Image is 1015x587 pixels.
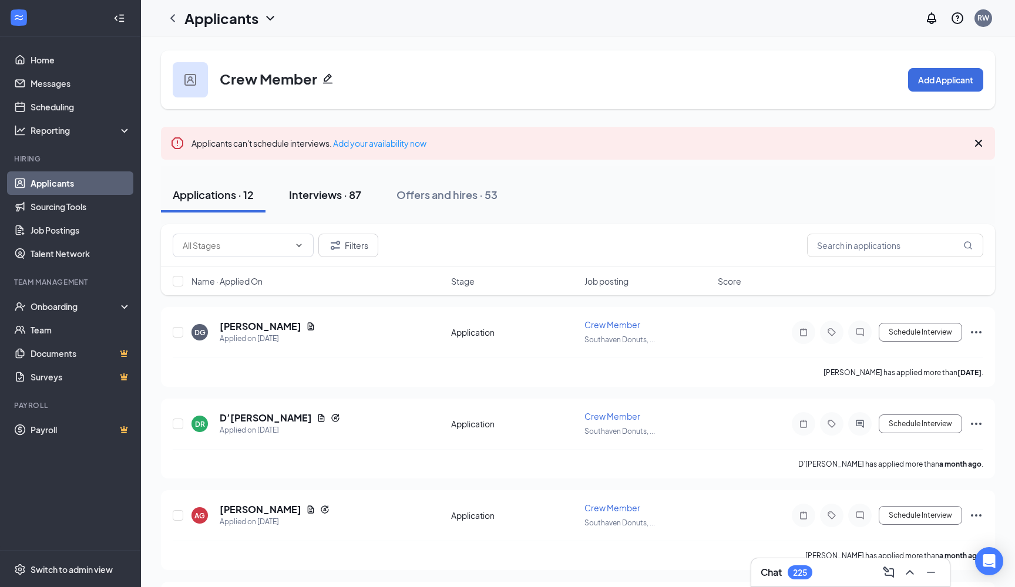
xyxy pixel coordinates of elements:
img: user icon [184,74,196,86]
div: Application [451,418,577,430]
svg: Note [796,419,811,429]
a: Talent Network [31,242,131,265]
svg: ChevronUp [903,565,917,579]
svg: ChatInactive [853,328,867,337]
a: Messages [31,72,131,95]
svg: ChevronLeft [166,11,180,25]
h3: Crew Member [220,69,317,89]
span: Crew Member [584,411,640,421]
div: Interviews · 87 [289,187,361,202]
svg: Document [306,505,315,514]
svg: Document [306,322,315,331]
svg: Collapse [113,12,125,24]
svg: Notifications [925,11,939,25]
p: [PERSON_NAME] has applied more than . [805,551,983,561]
svg: Tag [825,328,839,337]
div: Switch to admin view [31,564,113,575]
span: Job posting [584,275,629,287]
a: Applicants [31,171,131,195]
span: Name · Applied On [191,275,263,287]
svg: Tag [825,419,839,429]
svg: Minimize [924,565,938,579]
h5: D’[PERSON_NAME] [220,411,312,424]
button: Schedule Interview [879,323,962,342]
svg: ActiveChat [853,419,867,429]
span: Crew Member [584,319,640,330]
span: Applicants can't schedule interviews. [191,138,426,149]
h1: Applicants [184,8,258,28]
svg: Tag [825,511,839,520]
svg: Settings [14,564,26,575]
div: Open Intercom Messenger [975,547,1003,575]
button: Add Applicant [908,68,983,92]
div: Onboarding [31,301,121,312]
svg: Reapply [331,413,340,423]
svg: QuestionInfo [950,11,964,25]
button: Filter Filters [318,234,378,257]
b: a month ago [939,551,982,560]
svg: ComposeMessage [882,565,896,579]
div: AG [194,511,205,521]
span: Southaven Donuts, ... [584,427,655,436]
div: Applications · 12 [173,187,254,202]
svg: MagnifyingGlass [963,241,973,250]
svg: Cross [972,136,986,150]
svg: ChevronDown [263,11,277,25]
a: DocumentsCrown [31,342,131,365]
a: Sourcing Tools [31,195,131,218]
h5: [PERSON_NAME] [220,320,301,333]
div: Applied on [DATE] [220,424,340,436]
div: 225 [793,568,807,578]
div: Offers and hires · 53 [396,187,498,202]
div: DR [195,419,205,429]
h3: Chat [761,566,782,579]
div: Reporting [31,124,132,136]
svg: WorkstreamLogo [13,12,25,23]
svg: Analysis [14,124,26,136]
button: Schedule Interview [879,414,962,433]
svg: ChatInactive [853,511,867,520]
span: Crew Member [584,502,640,513]
button: Minimize [922,563,940,582]
a: PayrollCrown [31,418,131,441]
svg: Note [796,328,811,337]
div: RW [977,13,989,23]
a: Home [31,48,131,72]
b: [DATE] [957,368,982,377]
svg: Ellipses [969,417,983,431]
div: Team Management [14,277,129,287]
div: DG [194,328,206,338]
a: Team [31,318,131,342]
div: Payroll [14,400,129,410]
button: ChevronUp [900,563,919,582]
svg: Reapply [320,505,330,514]
div: Application [451,510,577,521]
svg: Ellipses [969,325,983,339]
p: D’[PERSON_NAME] has applied more than . [798,459,983,469]
button: ComposeMessage [879,563,898,582]
svg: UserCheck [14,301,26,312]
div: Applied on [DATE] [220,516,330,528]
svg: Error [170,136,184,150]
svg: Note [796,511,811,520]
span: Southaven Donuts, ... [584,335,655,344]
a: Add your availability now [333,138,426,149]
b: a month ago [939,460,982,468]
svg: Pencil [322,73,334,85]
div: Applied on [DATE] [220,333,315,345]
span: Stage [451,275,475,287]
h5: [PERSON_NAME] [220,503,301,516]
span: Southaven Donuts, ... [584,518,655,527]
button: Schedule Interview [879,506,962,525]
div: Application [451,326,577,338]
svg: Filter [328,238,342,252]
div: Hiring [14,154,129,164]
a: SurveysCrown [31,365,131,389]
svg: Ellipses [969,508,983,522]
input: All Stages [183,239,290,252]
svg: ChevronDown [294,241,304,250]
a: Job Postings [31,218,131,242]
p: [PERSON_NAME] has applied more than . [824,367,983,377]
input: Search in applications [807,234,983,257]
